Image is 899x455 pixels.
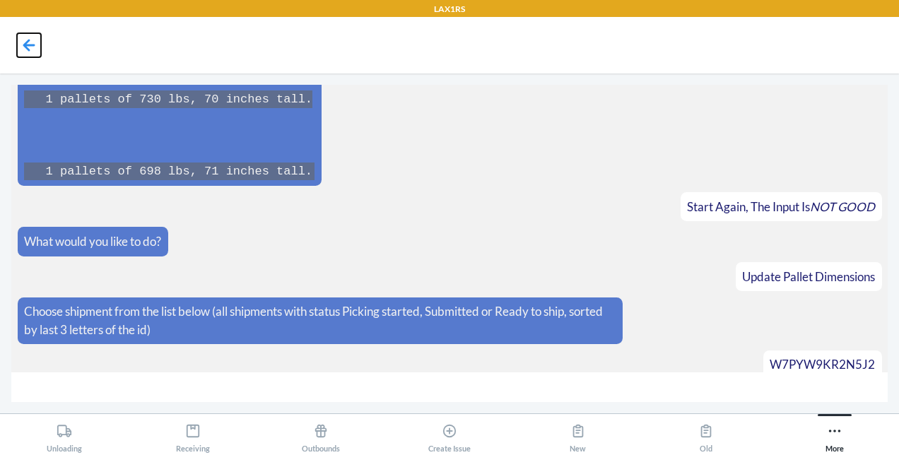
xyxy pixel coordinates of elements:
[176,418,210,453] div: Receiving
[47,418,82,453] div: Unloading
[570,418,586,453] div: New
[428,418,471,453] div: Create Issue
[24,232,161,251] p: What would you like to do?
[642,414,771,453] button: Old
[257,414,385,453] button: Outbounds
[129,414,257,453] button: Receiving
[770,357,875,372] span: W7PYW9KR2N5J2
[514,414,642,453] button: New
[24,302,616,338] p: Choose shipment from the list below (all shipments with status Picking started, Submitted or Read...
[742,269,875,284] span: Update Pallet Dimensions
[687,199,875,214] span: Start Again, The Input Is
[825,418,844,453] div: More
[302,418,340,453] div: Outbounds
[385,414,514,453] button: Create Issue
[810,199,875,214] i: NOT GOOD
[698,418,714,453] div: Old
[770,414,899,453] button: More
[434,3,465,16] p: LAX1RS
